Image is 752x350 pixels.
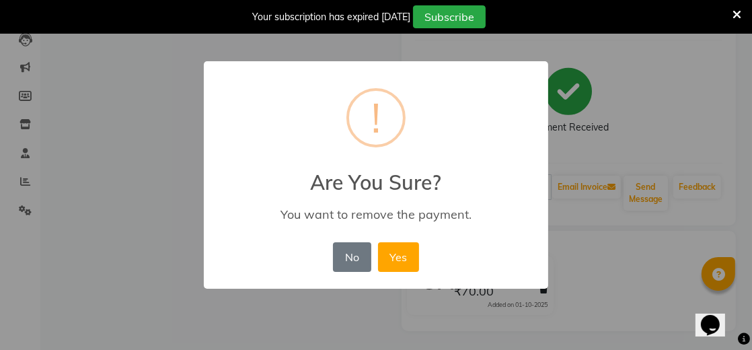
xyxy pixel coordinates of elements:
div: You want to remove the payment. [223,207,529,222]
div: ! [371,91,381,145]
iframe: chat widget [695,296,739,337]
button: Subscribe [413,5,486,28]
button: No [333,242,371,272]
div: Your subscription has expired [DATE] [252,10,410,24]
button: Yes [378,242,419,272]
h2: Are You Sure? [204,154,548,195]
